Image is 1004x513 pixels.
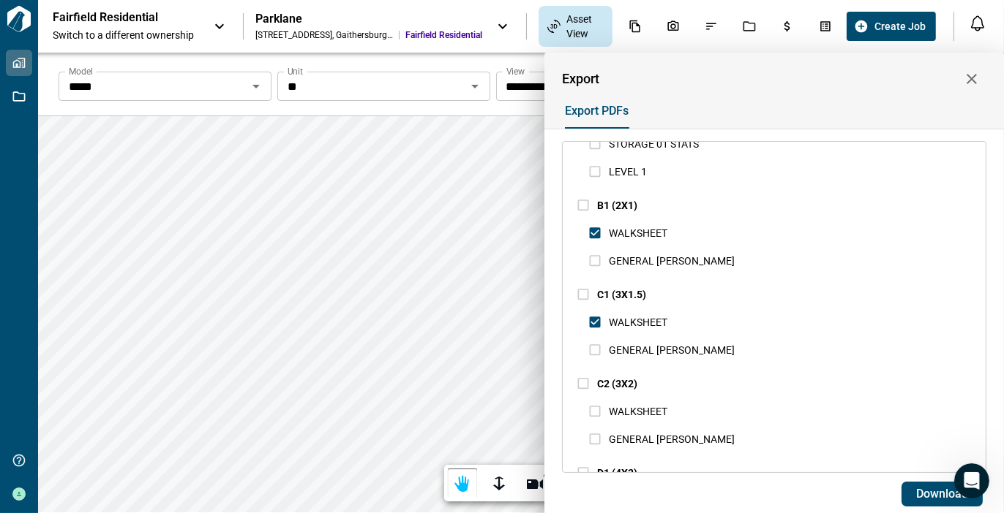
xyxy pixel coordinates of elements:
span: WALKSHEET [609,227,667,239]
iframe: Intercom live chat [954,463,989,498]
button: Download [902,482,983,506]
span: STORAGE 01 STATS [609,138,699,150]
div: base tabs [550,94,986,129]
span: Export [562,72,599,86]
span: WALKSHEET [609,316,667,328]
span: GENERAL [PERSON_NAME] [609,344,735,356]
span: GENERAL [PERSON_NAME] [609,255,735,267]
span: C2 (3X2) [597,378,637,389]
span: Export PDFs [565,104,629,118]
span: Download [916,487,968,501]
span: LEVEL 1 [609,166,647,178]
span: WALKSHEET [609,406,667,417]
span: B1 (2X1) [597,199,637,211]
span: D1 (4X2) [597,467,637,479]
span: C1 (3X1.5) [597,289,646,300]
span: GENERAL [PERSON_NAME] [609,433,735,445]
